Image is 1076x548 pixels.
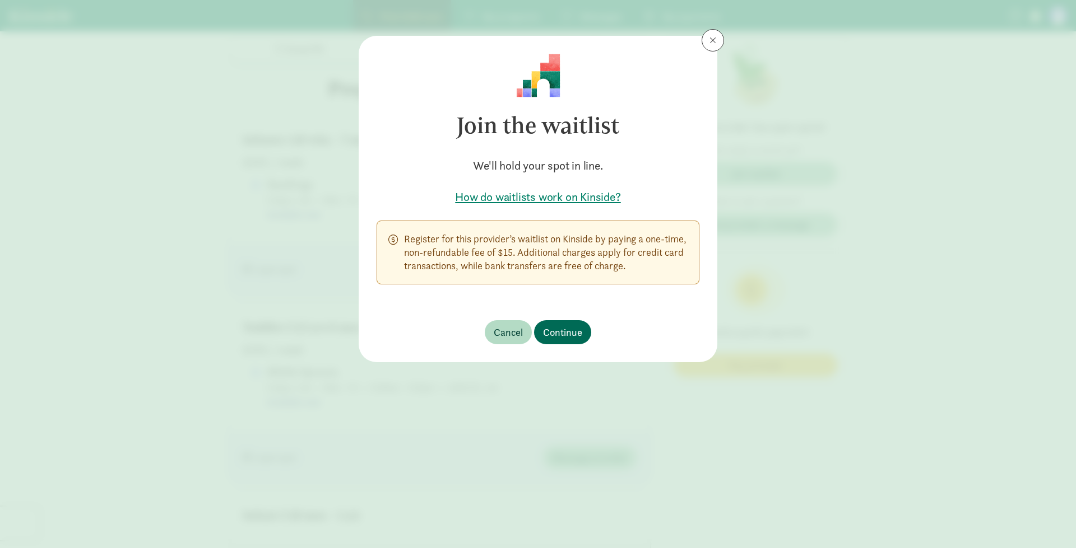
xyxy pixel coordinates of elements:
[404,232,688,273] p: Register for this provider’s waitlist on Kinside by paying a one-time, non-refundable fee of $15....
[485,320,532,344] button: Cancel
[543,325,582,340] span: Continue
[377,97,699,153] h3: Join the waitlist
[377,158,699,174] h5: We'll hold your spot in line.
[534,320,591,344] button: Continue
[377,189,699,205] a: How do waitlists work on Kinside?
[494,325,523,340] span: Cancel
